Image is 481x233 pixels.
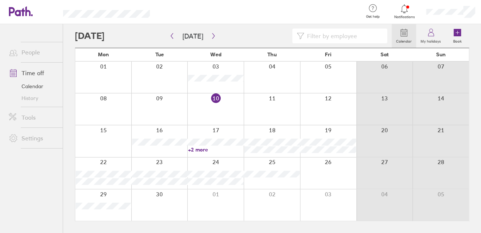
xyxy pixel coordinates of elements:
input: Filter by employee [304,29,383,43]
button: [DATE] [177,30,209,42]
a: People [3,45,63,60]
span: Mon [98,51,109,57]
span: Fri [325,51,332,57]
a: My holidays [416,24,445,48]
a: Calendar [392,24,416,48]
a: +2 more [188,146,244,153]
a: Settings [3,131,63,146]
a: Calendar [3,80,63,92]
span: Sun [436,51,445,57]
span: Get help [361,14,385,19]
a: Time off [3,66,63,80]
label: Calendar [392,37,416,44]
a: Book [445,24,469,48]
span: Tue [155,51,164,57]
a: History [3,92,63,104]
span: Sat [380,51,389,57]
span: Wed [210,51,221,57]
label: My holidays [416,37,445,44]
span: Thu [267,51,277,57]
span: Notifications [392,15,416,19]
a: Tools [3,110,63,125]
a: Notifications [392,4,416,19]
label: Book [449,37,466,44]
